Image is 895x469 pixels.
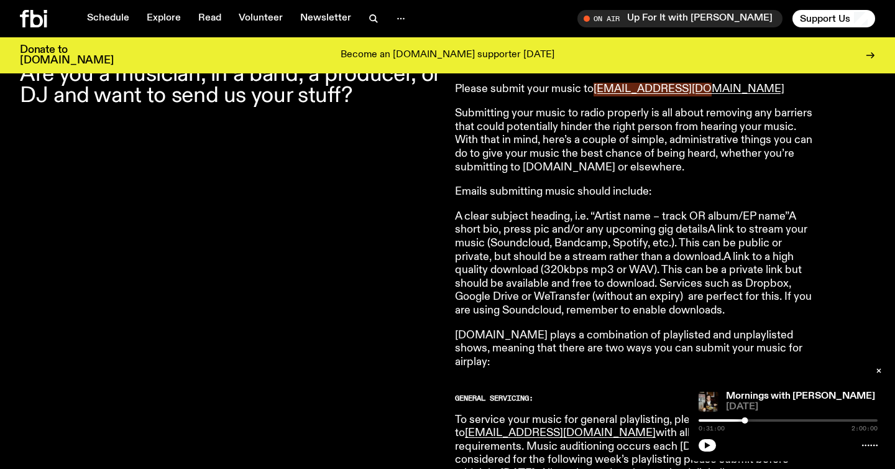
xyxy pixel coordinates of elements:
p: Submitting your music to radio properly is all about removing any barriers that could potentially... [455,107,813,174]
p: A clear subject heading, i.e. “Artist name – track OR album/EP name”A short bio, press pic and/or... [455,210,813,318]
a: Mornings with [PERSON_NAME] [726,391,875,401]
a: Newsletter [293,10,359,27]
a: Volunteer [231,10,290,27]
a: Explore [139,10,188,27]
p: Emails submitting music should include: [455,185,813,199]
p: [DOMAIN_NAME] plays a combination of playlisted and unplaylisted shows, meaning that there are tw... [455,329,813,369]
button: Support Us [792,10,875,27]
a: [EMAIL_ADDRESS][DOMAIN_NAME] [594,83,784,95]
a: [EMAIL_ADDRESS][DOMAIN_NAME] [465,427,656,439]
p: Please submit your music to [455,83,813,96]
p: Become an [DOMAIN_NAME] supporter [DATE] [341,50,554,61]
span: Support Us [800,13,850,24]
span: 0:31:00 [699,425,725,432]
a: Schedule [80,10,137,27]
p: Are you a musician, in a band, a producer, or DJ and want to send us your stuff? [20,64,440,106]
span: 2:00:00 [851,425,878,432]
a: Read [191,10,229,27]
button: On AirUp For It with [PERSON_NAME] [577,10,783,27]
img: Sam blankly stares at the camera, brightly lit by a camera flash wearing a hat collared shirt and... [699,392,718,412]
span: [DATE] [726,402,878,412]
strong: GENERAL SERVICING: [455,393,533,403]
h3: Donate to [DOMAIN_NAME] [20,45,114,66]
